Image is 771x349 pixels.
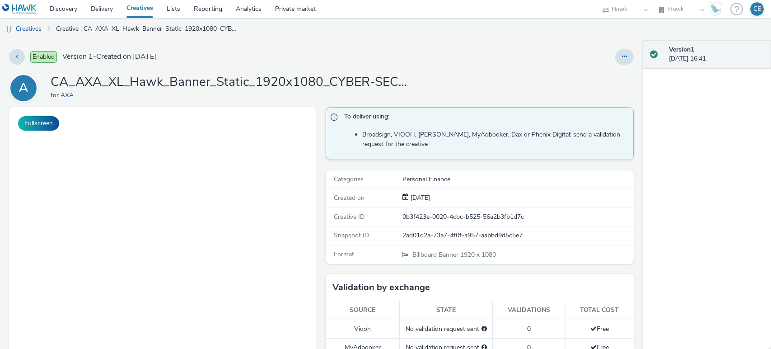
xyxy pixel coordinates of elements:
[753,2,761,16] div: CE
[9,84,42,92] a: A
[402,231,632,240] div: 2ad01d2a-73a7-4f0f-a957-aabbd9d5c5e7
[669,45,764,64] div: [DATE] 16:41
[334,250,354,259] span: Format
[709,2,726,16] a: Hawk Academy
[332,281,430,294] h3: Validation by exchange
[51,91,61,99] span: for
[402,175,632,184] div: Personal Finance
[334,175,364,184] span: Categories
[18,116,59,131] button: Fullscreen
[5,25,14,34] img: dooh
[19,75,28,101] div: A
[334,231,369,240] span: Snapshot ID
[334,193,364,202] span: Created on
[402,212,632,222] div: 0b3f423e-0020-4cbc-b525-56a2b3fb1d7c
[30,51,57,63] span: Enabled
[400,301,493,320] th: State
[493,301,565,320] th: Validations
[61,91,77,99] a: AXA
[62,52,156,62] span: Version 1 - Created on [DATE]
[709,2,722,16] img: Hawk Academy
[565,301,633,320] th: Total cost
[481,325,487,334] div: Please select a deal below and click on Send to send a validation request to Viooh.
[412,250,460,259] span: Billboard Banner
[527,325,531,333] span: 0
[326,320,400,338] td: Viooh
[669,45,694,54] strong: Version 1
[334,212,364,221] span: Creative ID
[51,74,412,91] h1: CA_AXA_XL_Hawk_Banner_Static_1920x1080_CYBER-SECURITY_ENG_20251008
[326,301,400,320] th: Source
[362,130,628,149] li: Broadsign, VIOOH, [PERSON_NAME], MyAdbooker, Dax or Phenix Digital: send a validation request for...
[344,112,624,124] span: To deliver using:
[409,193,430,202] span: [DATE]
[2,4,37,15] img: undefined Logo
[404,325,488,334] div: No validation request sent
[409,193,430,203] div: Creation 08 October 2025, 16:41
[590,325,609,333] span: Free
[411,250,496,259] span: 1920 x 1080
[51,18,244,40] a: Creative : CA_AXA_XL_Hawk_Banner_Static_1920x1080_CYBER-SECURITY_ENG_20251008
